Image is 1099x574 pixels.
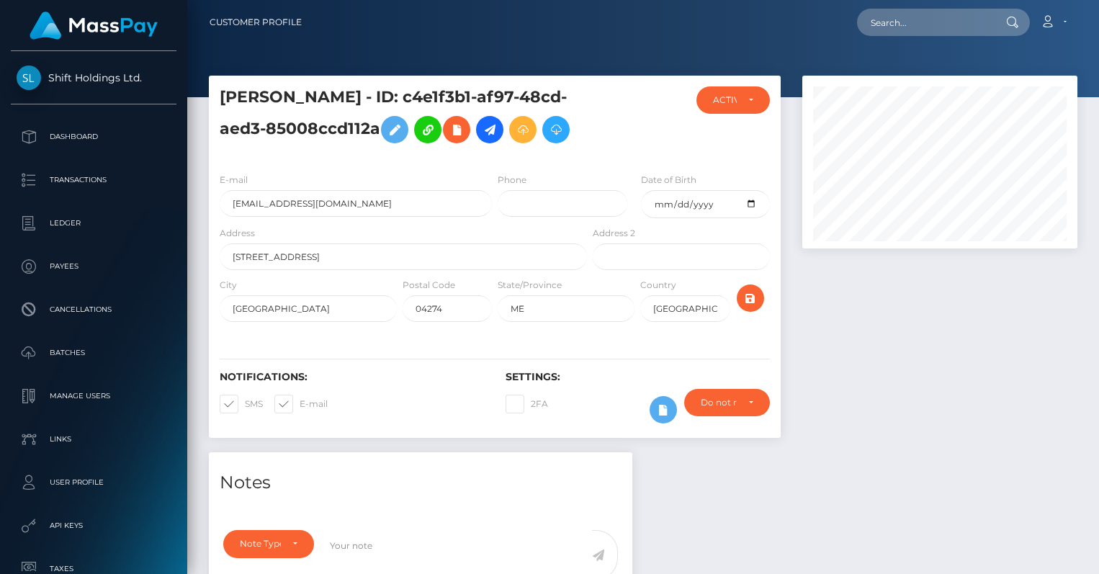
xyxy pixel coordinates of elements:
label: 2FA [506,395,548,413]
div: ACTIVE [713,94,737,106]
h4: Notes [220,470,622,495]
label: E-mail [220,174,248,187]
a: Manage Users [11,378,176,414]
label: Phone [498,174,526,187]
h6: Settings: [506,371,770,383]
p: Dashboard [17,126,171,148]
div: Do not require [701,397,737,408]
label: E-mail [274,395,328,413]
a: Initiate Payout [476,116,503,143]
a: Ledger [11,205,176,241]
p: API Keys [17,515,171,537]
p: User Profile [17,472,171,493]
p: Links [17,429,171,450]
p: Transactions [17,169,171,191]
span: Shift Holdings Ltd. [11,71,176,84]
button: Do not require [684,389,770,416]
h5: [PERSON_NAME] - ID: c4e1f3b1-af97-48cd-aed3-85008ccd112a [220,86,579,151]
a: Transactions [11,162,176,198]
a: Payees [11,248,176,284]
img: Shift Holdings Ltd. [17,66,41,90]
button: ACTIVE [696,86,770,114]
a: Links [11,421,176,457]
p: Manage Users [17,385,171,407]
p: Payees [17,256,171,277]
label: Address 2 [593,227,635,240]
h6: Notifications: [220,371,484,383]
label: SMS [220,395,263,413]
a: Cancellations [11,292,176,328]
img: MassPay Logo [30,12,158,40]
label: Date of Birth [641,174,696,187]
input: Search... [857,9,992,36]
a: Dashboard [11,119,176,155]
label: Country [640,279,676,292]
a: API Keys [11,508,176,544]
label: City [220,279,237,292]
p: Cancellations [17,299,171,320]
a: Customer Profile [210,7,302,37]
label: State/Province [498,279,562,292]
a: User Profile [11,465,176,501]
p: Batches [17,342,171,364]
a: Batches [11,335,176,371]
div: Note Type [240,538,281,550]
button: Note Type [223,530,314,557]
label: Postal Code [403,279,455,292]
p: Ledger [17,212,171,234]
label: Address [220,227,255,240]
